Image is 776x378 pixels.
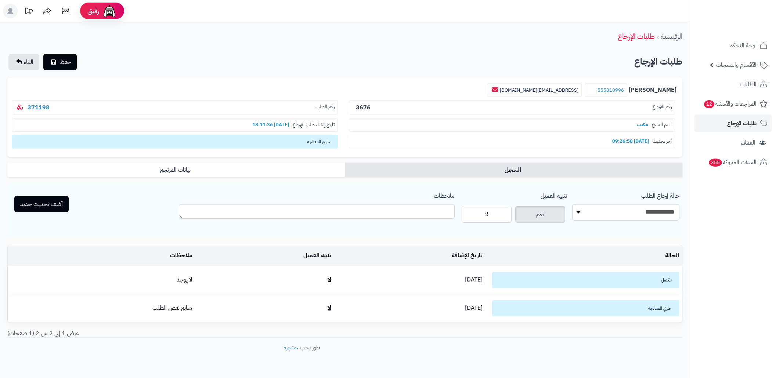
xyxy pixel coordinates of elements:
a: بيانات المرتجع [7,163,345,177]
button: حفظ [43,54,77,70]
span: السلات المتروكة [708,157,757,167]
td: الحالة [486,246,682,266]
span: رقم الارجاع [653,103,672,112]
td: تاريخ الإضافة [334,246,486,266]
span: العملاء [741,138,755,148]
label: تنبيه العميل [541,189,567,200]
div: عرض 1 إلى 2 من 2 (1 صفحات) [2,329,345,338]
b: لا [328,274,331,285]
a: متجرة [284,343,297,352]
a: طلبات الإرجاع [694,115,772,132]
td: تنبيه العميل [195,246,334,266]
a: المراجعات والأسئلة12 [694,95,772,113]
span: طلبات الإرجاع [727,118,757,128]
button: أضف تحديث جديد [14,196,69,212]
span: لوحة التحكم [729,40,757,51]
td: ملاحظات [8,246,195,266]
a: تحديثات المنصة [19,4,38,20]
span: الطلبات [740,79,757,90]
img: ai-face.png [102,4,117,18]
b: [DATE] 09:26:58 [609,138,653,145]
span: رفيق [87,7,99,15]
td: [DATE] [334,266,486,294]
b: [PERSON_NAME] [629,86,676,94]
a: السلات المتروكة355 [694,153,772,171]
span: نعم [536,210,544,219]
a: 555310996 [598,87,624,94]
span: اسم المنتج [652,121,672,128]
span: جاري المعالجه [12,135,338,149]
b: لا [328,302,331,313]
label: حالة إرجاع الطلب [641,189,679,200]
a: الغاء [8,54,39,70]
a: [EMAIL_ADDRESS][DOMAIN_NAME] [500,87,578,94]
a: الطلبات [694,76,772,93]
span: الغاء [24,58,33,66]
a: السجل [345,163,682,177]
td: متابع نقص الطلب [8,294,195,322]
b: [DATE] 18:11:36 [249,121,293,128]
span: 12 [704,100,714,108]
h2: طلبات الإرجاع [634,54,682,69]
label: ملاحظات [434,189,455,200]
b: 3676 [356,103,371,112]
span: آخر تحديث [653,138,672,145]
span: لا [485,210,488,219]
span: حفظ [60,58,71,66]
a: 371198 [28,103,50,112]
a: العملاء [694,134,772,152]
span: مكتمل [492,272,679,288]
a: طلبات الإرجاع [618,31,655,42]
span: تاريخ إنشاء طلب الإرجاع [293,121,335,128]
span: جاري المعالجه [492,300,679,316]
a: لوحة التحكم [694,37,772,54]
td: [DATE] [334,294,486,322]
span: المراجعات والأسئلة [703,99,757,109]
span: 355 [709,159,722,167]
span: رقم الطلب [315,103,335,112]
td: لا يوجد [8,266,195,294]
span: الأقسام والمنتجات [716,60,757,70]
a: الرئيسية [661,31,682,42]
b: مكتب [633,121,652,128]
